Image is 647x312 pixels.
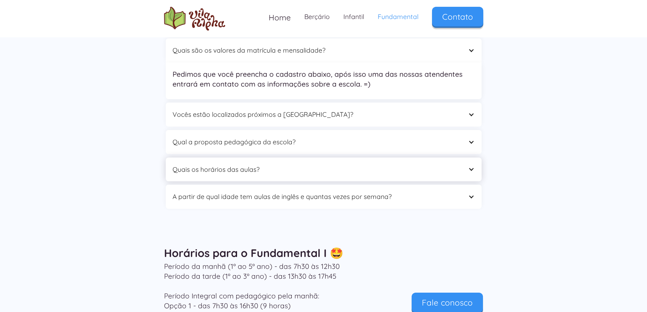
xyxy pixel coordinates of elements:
h3: Horários para o Fundamental I 🤩 [164,248,483,258]
nav: Quais são os valores da matrícula e mensalidade? [166,62,482,99]
div: Qual a proposta pedagógica da escola? [166,130,482,154]
a: Home [262,7,298,28]
div: Quais são os valores da matrícula e mensalidade? [166,38,482,62]
div: Qual a proposta pedagógica da escola? [173,137,461,147]
div: Vocês estão localizados próximos a [GEOGRAPHIC_DATA]? [173,109,461,120]
div: A partir de qual idade tem aulas de inglês e quantas vezes por semana? [166,185,482,209]
div: Vocês estão localizados próximos a [GEOGRAPHIC_DATA]? [166,103,482,127]
span: Home [269,13,291,22]
a: Contato [432,7,483,26]
a: Infantil [337,7,371,27]
div: Quais os horários das aulas? [173,164,461,175]
a: Berçário [298,7,337,27]
div: Quais os horários das aulas? [166,158,482,182]
a: home [164,7,225,31]
div: A partir de qual idade tem aulas de inglês e quantas vezes por semana? [173,191,461,202]
img: logo Escola Vila Alpha [164,7,225,31]
p: Pedimos que você preencha o cadastro abaixo, após isso uma das nossas atendentes entrará em conta... [173,69,475,89]
div: Quais são os valores da matrícula e mensalidade? [173,45,461,56]
a: Fundamental [371,7,425,27]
